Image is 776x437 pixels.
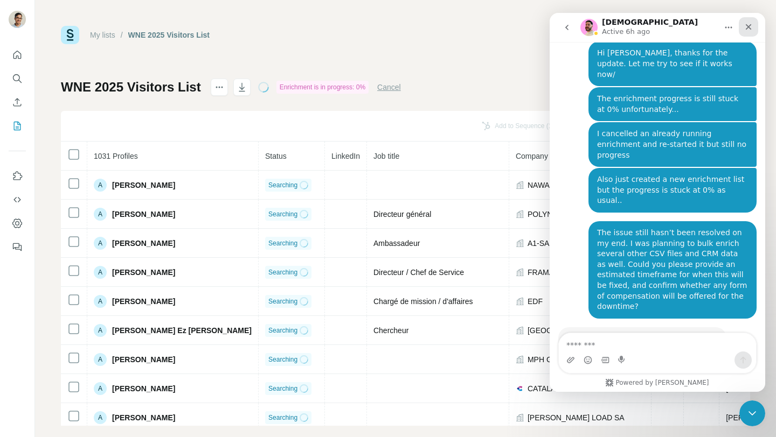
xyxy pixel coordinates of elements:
button: Dashboard [9,214,26,233]
span: [PERSON_NAME] [112,296,175,307]
a: My lists [90,31,115,39]
span: Chargé de mission / d'affaires [373,297,473,306]
span: [PERSON_NAME] [112,412,175,423]
button: Send a message… [185,339,202,356]
span: EDF [528,296,543,307]
span: [PERSON_NAME] [112,354,175,365]
img: Avatar [9,11,26,28]
span: Searching [268,413,297,422]
span: Searching [268,180,297,190]
span: [PERSON_NAME] LOAD SA [528,412,625,423]
span: Searching [268,384,297,393]
span: [GEOGRAPHIC_DATA] [528,325,606,336]
span: FRAMATOME [528,267,575,278]
span: POLYNOTES [528,209,573,220]
button: Upload attachment [17,343,25,351]
span: Searching [268,267,297,277]
span: 1031 Profiles [94,152,138,160]
button: Use Surfe API [9,190,26,209]
button: Cancel [377,82,401,93]
span: Searching [268,297,297,306]
h1: WNE 2025 Visitors List [61,79,201,96]
span: Searching [268,326,297,335]
iframe: Intercom live chat [739,400,765,426]
button: Use Surfe on LinkedIn [9,166,26,186]
span: [PERSON_NAME] [112,180,175,191]
button: actions [211,79,228,96]
div: Christian says… [9,314,207,410]
img: company-logo [516,384,524,393]
span: Status [265,152,287,160]
div: Hi [9,314,177,391]
div: A [94,179,107,192]
div: A [94,266,107,279]
div: A [94,295,107,308]
span: [PERSON_NAME] [112,238,175,249]
div: A [94,382,107,395]
li: / [121,30,123,40]
div: Enrichment is in progress: 0% [276,81,369,94]
span: Chercheur [373,326,408,335]
button: Feedback [9,237,26,257]
div: WNE 2025 Visitors List [128,30,210,40]
button: Enrich CSV [9,93,26,112]
span: Company [516,152,548,160]
button: Search [9,69,26,88]
span: [PERSON_NAME] Ez [PERSON_NAME] [112,325,252,336]
img: Surfe Logo [61,26,79,44]
button: Gif picker [51,343,60,351]
span: MPH GLOBAL SERVICES UK LTD [528,354,645,365]
span: LinkedIn [331,152,360,160]
div: A [94,411,107,424]
button: Start recording [68,343,77,351]
div: A [94,353,107,366]
span: Searching [268,355,297,364]
span: Ambassadeur [373,239,420,248]
div: A [94,324,107,337]
span: Directeur / Chef de Service [373,268,464,277]
textarea: Message… [9,320,206,339]
span: Job title [373,152,399,160]
button: Emoji picker [34,343,43,351]
div: A [94,237,107,250]
span: CATALAY [528,383,560,394]
span: A1-SAFEPARK [528,238,579,249]
div: A [94,208,107,221]
span: Searching [268,238,297,248]
iframe: Intercom live chat [550,13,765,392]
span: Searching [268,209,297,219]
button: Quick start [9,45,26,65]
span: NAWAH [528,180,555,191]
span: Directeur général [373,210,431,219]
button: My lists [9,116,26,136]
span: [PERSON_NAME] [112,209,175,220]
span: [PERSON_NAME] [112,267,175,278]
span: [PERSON_NAME] [112,383,175,394]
